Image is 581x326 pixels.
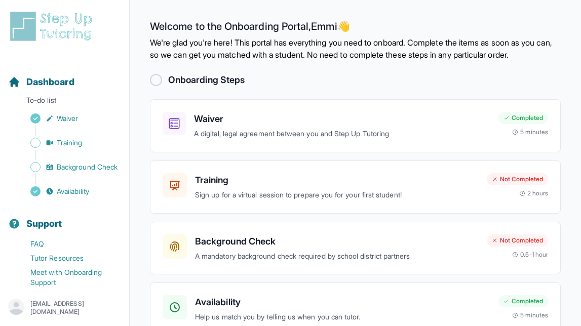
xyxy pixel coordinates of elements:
span: Background Check [57,162,118,172]
a: Meet with Onboarding Support [8,265,129,290]
a: Training [8,136,129,150]
p: [EMAIL_ADDRESS][DOMAIN_NAME] [30,300,121,316]
div: 5 minutes [512,128,548,136]
a: Dashboard [8,75,74,89]
p: A mandatory background check required by school district partners [195,251,479,262]
a: WaiverA digital, legal agreement between you and Step Up TutoringCompleted5 minutes [150,99,561,152]
div: 2 hours [519,189,549,197]
a: Tutor Resources [8,251,129,265]
div: Not Completed [487,173,548,185]
h3: Training [195,173,479,187]
span: Support [26,217,62,231]
a: TrainingSign up for a virtual session to prepare you for your first student!Not Completed2 hours [150,160,561,214]
span: Waiver [57,113,78,124]
p: Sign up for a virtual session to prepare you for your first student! [195,189,479,201]
a: Availability [8,184,129,198]
p: Help us match you by telling us when you can tutor. [195,311,490,323]
span: Dashboard [26,75,74,89]
div: Not Completed [487,234,548,247]
a: Contact Onboarding Support [8,290,129,304]
h2: Welcome to the Onboarding Portal, Emmi 👋 [150,20,561,36]
a: FAQ [8,237,129,251]
span: Training [57,138,83,148]
a: Background Check [8,160,129,174]
a: Background CheckA mandatory background check required by school district partnersNot Completed0.5... [150,222,561,275]
a: Waiver [8,111,129,126]
p: To-do list [4,95,125,109]
div: 0.5-1 hour [512,251,548,259]
button: [EMAIL_ADDRESS][DOMAIN_NAME] [8,299,121,317]
h3: Waiver [194,112,490,126]
div: Completed [498,295,548,307]
p: We're glad you're here! This portal has everything you need to onboard. Complete the items as soo... [150,36,561,61]
h2: Onboarding Steps [168,73,245,87]
h3: Availability [195,295,490,309]
span: Availability [57,186,89,196]
button: Support [4,200,125,235]
div: 5 minutes [512,311,548,319]
img: logo [8,10,98,43]
div: Completed [498,112,548,124]
p: A digital, legal agreement between you and Step Up Tutoring [194,128,490,140]
button: Dashboard [4,59,125,93]
h3: Background Check [195,234,479,249]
